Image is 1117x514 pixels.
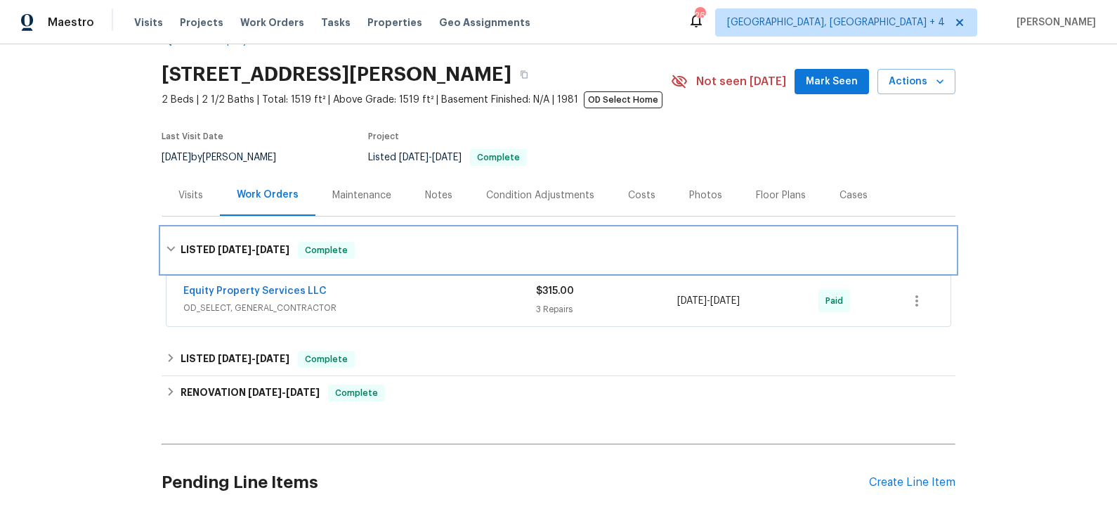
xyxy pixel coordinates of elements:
div: Photos [689,188,722,203]
span: Complete [329,386,384,400]
span: OD Select Home [584,91,662,108]
span: $315.00 [536,286,574,296]
div: Maintenance [332,188,391,203]
a: Equity Property Services LLC [183,286,327,296]
div: Condition Adjustments [486,188,594,203]
span: [DATE] [710,296,740,306]
h2: [STREET_ADDRESS][PERSON_NAME] [162,68,511,82]
span: [GEOGRAPHIC_DATA], [GEOGRAPHIC_DATA] + 4 [727,15,945,30]
span: [PERSON_NAME] [1011,15,1096,30]
span: [DATE] [256,245,289,255]
span: Mark Seen [806,73,858,91]
div: RENOVATION [DATE]-[DATE]Complete [162,376,955,410]
button: Mark Seen [795,69,869,95]
span: [DATE] [432,153,462,162]
span: Last Visit Date [162,132,223,141]
span: Properties [367,15,422,30]
span: - [677,294,740,308]
span: [DATE] [256,354,289,364]
span: Projects [180,15,223,30]
span: [DATE] [248,387,282,397]
span: [DATE] [162,153,191,162]
span: - [248,387,320,397]
span: - [399,153,462,162]
span: 2 Beds | 2 1/2 Baths | Total: 1519 ft² | Above Grade: 1519 ft² | Basement Finished: N/A | 1981 [162,93,671,107]
span: Complete [299,352,353,366]
span: Not seen [DATE] [696,75,786,89]
span: Complete [471,153,525,162]
div: Work Orders [237,188,299,202]
span: - [218,354,289,364]
span: Complete [299,243,353,257]
div: 3 Repairs [536,302,677,316]
button: Actions [877,69,955,95]
span: [DATE] [286,387,320,397]
span: Tasks [321,18,351,27]
span: Work Orders [240,15,304,30]
div: LISTED [DATE]-[DATE]Complete [162,228,955,273]
div: Costs [628,188,655,203]
div: Cases [840,188,868,203]
span: [DATE] [218,354,252,364]
span: - [218,245,289,255]
span: Paid [825,294,849,308]
span: Maestro [48,15,94,30]
span: [DATE] [677,296,707,306]
div: Notes [425,188,452,203]
span: [DATE] [399,153,429,162]
h6: LISTED [181,242,289,259]
span: OD_SELECT, GENERAL_CONTRACTOR [183,301,536,315]
div: by [PERSON_NAME] [162,149,293,166]
span: Geo Assignments [439,15,530,30]
span: Project [368,132,399,141]
span: Listed [368,153,527,162]
h6: RENOVATION [181,385,320,401]
div: Create Line Item [869,476,955,489]
div: Visits [178,188,203,203]
button: Copy Address [511,62,537,87]
span: [DATE] [218,245,252,255]
span: Actions [889,73,944,91]
div: 26 [695,8,705,23]
span: Visits [134,15,163,30]
div: Floor Plans [756,188,806,203]
h6: LISTED [181,351,289,368]
div: LISTED [DATE]-[DATE]Complete [162,342,955,376]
